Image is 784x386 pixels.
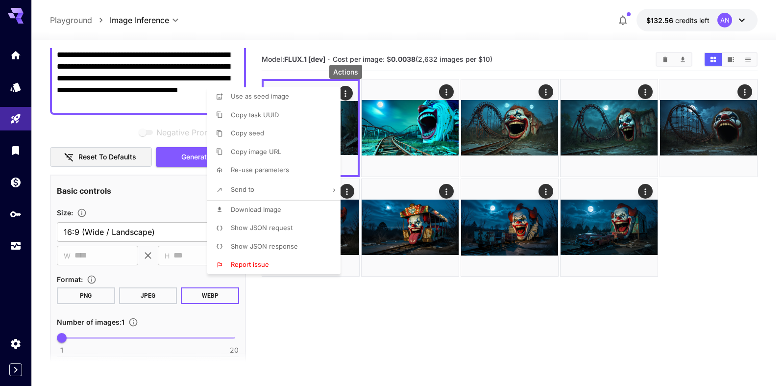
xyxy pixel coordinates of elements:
[231,166,289,174] span: Re-use parameters
[231,129,264,137] span: Copy seed
[231,185,254,193] span: Send to
[231,224,293,232] span: Show JSON request
[231,92,289,100] span: Use as seed image
[231,242,298,250] span: Show JSON response
[231,148,281,155] span: Copy image URL
[329,65,362,79] div: Actions
[231,260,269,268] span: Report issue
[231,111,279,119] span: Copy task UUID
[231,206,281,213] span: Download Image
